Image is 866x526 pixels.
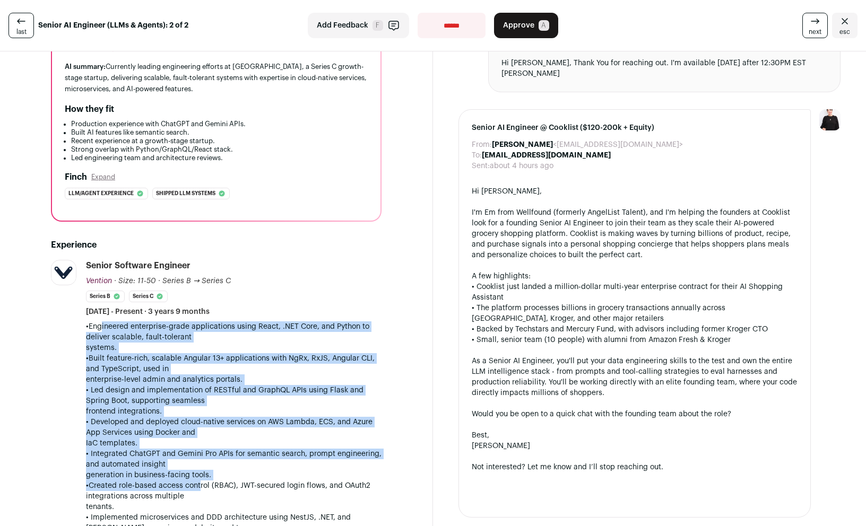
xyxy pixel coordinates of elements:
a: Close [832,13,858,38]
li: Production experience with ChatGPT and Gemini APIs. [71,120,368,128]
button: Add Feedback F [308,13,409,38]
div: • The platform processes billions in grocery transactions annually across [GEOGRAPHIC_DATA], Krog... [472,303,798,324]
span: [DATE] - Present · 3 years 9 months [86,306,210,317]
p: • Led design and implementation of RESTful and GraphQL APIs using Flask and Spring Boot, supporti... [86,385,382,417]
span: next [809,28,821,36]
span: Approve [503,20,534,31]
span: F [373,20,383,31]
span: AI summary: [65,63,106,70]
div: • Cooklist just landed a million-dollar multi-year enterprise contract for their AI Shopping Assi... [472,282,798,303]
div: As a Senior AI Engineer, you'll put your data engineering skills to the test and own the entire L... [472,356,798,398]
div: Hi [PERSON_NAME], Thank You for reaching out. I'm available [DATE] after 12:30PM EST [PERSON_NAME] [501,58,827,79]
span: Vention [86,277,112,285]
span: last [16,28,27,36]
h2: Finch [65,171,87,183]
dt: Sent: [472,161,490,171]
p: • Developed and deployed cloud-native services on AWS Lambda, ECS, and Azure App Services using D... [86,417,382,449]
strong: Senior AI Engineer (LLMs & Agents): 2 of 2 [38,20,188,31]
b: [EMAIL_ADDRESS][DOMAIN_NAME] [482,152,611,159]
span: Add Feedback [317,20,368,31]
div: Not interested? Let me know and I’ll stop reaching out. [472,462,798,472]
h2: Experience [51,239,382,251]
li: Recent experience at a growth-stage startup. [71,137,368,145]
b: [PERSON_NAME] [492,141,553,148]
li: Series B [86,291,125,302]
div: Hi [PERSON_NAME], [472,186,798,197]
button: Expand [91,173,115,181]
span: Series B → Series C [162,277,231,285]
h2: How they fit [65,103,114,116]
div: Would you be open to a quick chat with the founding team about the role? [472,409,798,419]
div: • Backed by Techstars and Mercury Fund, with advisors including former Kroger CTO [472,324,798,335]
div: Senior Software Engineer [86,260,190,271]
span: · [158,276,160,286]
a: last [8,13,34,38]
span: Senior AI Engineer @ Cooklist ($120-200k + Equity) [472,122,798,133]
span: esc [839,28,850,36]
div: [PERSON_NAME] [472,441,798,451]
dt: To: [472,150,482,161]
span: Llm/agent experience [68,188,134,199]
li: Series C [129,291,168,302]
p: •Built feature-rich, scalable Angular 13+ applications with NgRx, RxJS, Angular CLI, and TypeScri... [86,353,382,385]
span: Shipped llm systems [156,188,215,199]
p: •Created role-based access control (RBAC), JWT-secured login flows, and OAuth2 integrations acros... [86,480,382,512]
button: Approve A [494,13,558,38]
img: dafc7cee1f051c6242959d2a1fd9038bf4828ffb087992c21ec880ccc1338a36.jpg [51,264,76,283]
div: Currently leading engineering efforts at [GEOGRAPHIC_DATA], a Series C growth-stage startup, deli... [65,61,368,94]
p: • Integrated ChatGPT and Gemini Pro APIs for semantic search, prompt engineering, and automated i... [86,449,382,480]
div: A few highlights: [472,271,798,282]
dt: From: [472,139,492,150]
div: Best, [472,430,798,441]
p: •Engineered enterprise-grade applications using React, .NET Core, and Python to deliver scalable,... [86,321,382,353]
a: next [802,13,828,38]
span: A [539,20,549,31]
img: 9240684-medium_jpg [819,109,841,130]
span: • Small, senior team (10 people) with alumni from Amazon Fresh & Kroger [472,336,731,344]
div: I'm Em from Wellfound (formerly AngelList Talent), and I'm helping the founders at Cooklist look ... [472,207,798,260]
li: Led engineering team and architecture reviews. [71,154,368,162]
dd: about 4 hours ago [490,161,553,171]
li: Strong overlap with Python/GraphQL/React stack. [71,145,368,154]
li: Built AI features like semantic search. [71,128,368,137]
span: · Size: 11-50 [114,277,156,285]
dd: <[EMAIL_ADDRESS][DOMAIN_NAME]> [492,139,683,150]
